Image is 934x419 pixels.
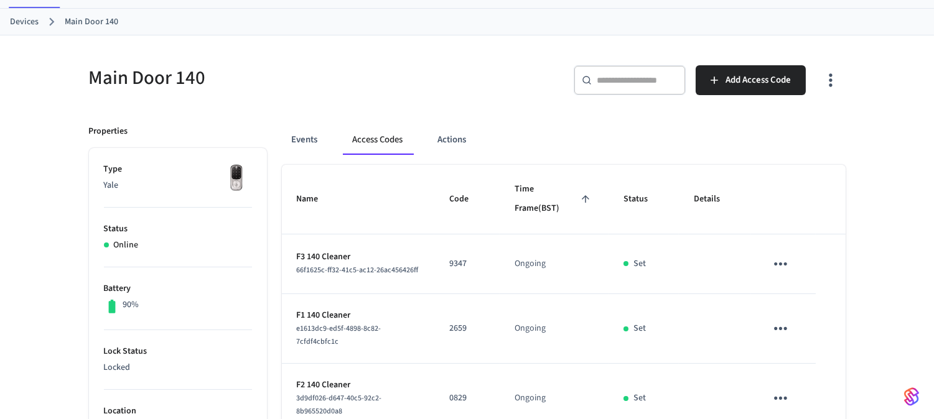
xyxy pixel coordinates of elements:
[500,294,609,364] td: Ongoing
[633,257,646,270] p: Set
[343,125,413,155] button: Access Codes
[449,257,485,270] p: 9347
[449,190,485,209] span: Code
[633,392,646,405] p: Set
[104,282,252,295] p: Battery
[696,65,806,95] button: Add Access Code
[104,361,252,374] p: Locked
[104,179,252,192] p: Yale
[297,323,381,347] span: e1613dc9-ed5f-4898-8c82-7cfdf4cbfc1c
[297,379,419,392] p: F2 140 Cleaner
[114,239,139,252] p: Online
[633,322,646,335] p: Set
[449,322,485,335] p: 2659
[297,251,419,264] p: F3 140 Cleaner
[515,180,594,219] span: Time Frame(BST)
[297,309,419,322] p: F1 140 Cleaner
[10,16,39,29] a: Devices
[89,65,460,91] h5: Main Door 140
[282,125,328,155] button: Events
[282,125,846,155] div: ant example
[104,163,252,176] p: Type
[904,387,919,407] img: SeamLogoGradient.69752ec5.svg
[104,345,252,358] p: Lock Status
[104,223,252,236] p: Status
[623,190,664,209] span: Status
[726,72,791,88] span: Add Access Code
[89,125,128,138] p: Properties
[104,405,252,418] p: Location
[449,392,485,405] p: 0829
[297,265,419,275] span: 66f1625c-ff32-41c5-ac12-26ac456426ff
[65,16,118,29] a: Main Door 140
[428,125,477,155] button: Actions
[297,190,335,209] span: Name
[123,298,139,311] p: 90%
[694,190,736,209] span: Details
[500,234,609,294] td: Ongoing
[221,163,252,194] img: Yale Assure Touchscreen Wifi Smart Lock, Satin Nickel, Front
[297,393,382,417] span: 3d9df026-d647-40c5-92c2-8b965520d0a8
